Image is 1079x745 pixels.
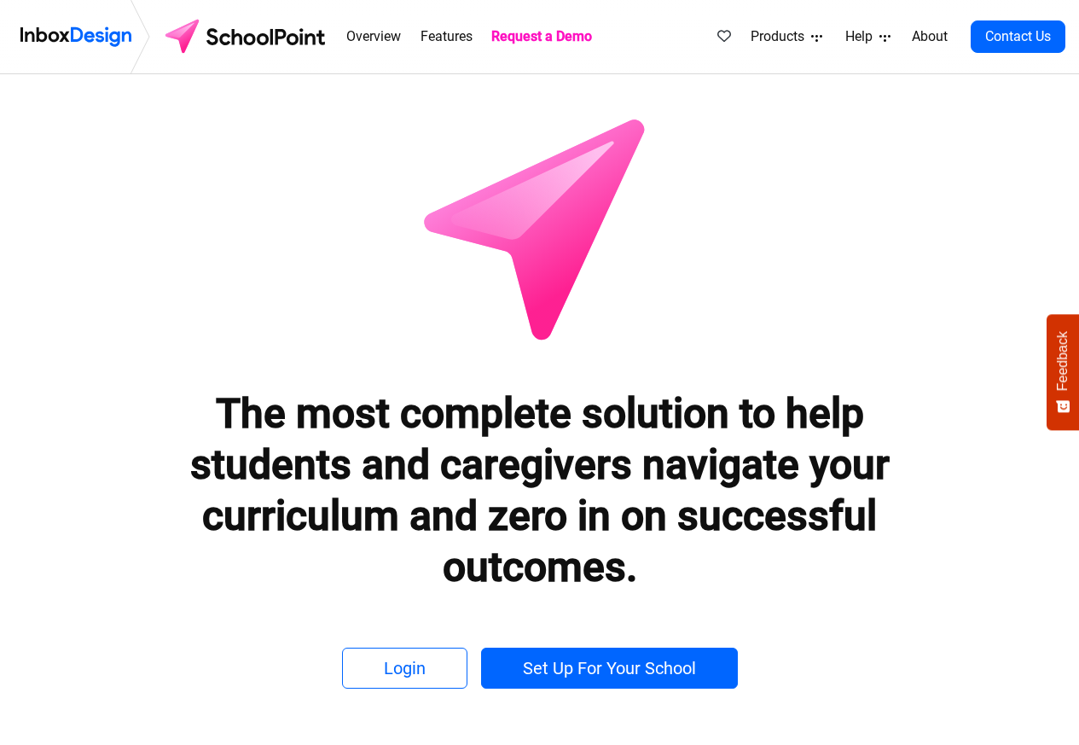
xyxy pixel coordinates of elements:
[834,20,893,54] a: Help
[1047,314,1079,430] button: Feedback - Show survey
[386,74,693,381] img: icon_schoolpoint.svg
[345,648,470,689] a: Login
[420,20,483,54] a: Features
[1055,331,1070,391] span: Feedback
[157,16,337,57] img: schoolpoint logo
[746,26,807,47] span: Products
[484,648,734,689] a: Set Up For Your School
[740,20,825,54] a: Products
[135,388,945,593] heading: The most complete solution to help students and caregivers navigate your curriculum and zero in o...
[902,20,949,54] a: About
[841,26,875,47] span: Help
[968,20,1065,53] a: Contact Us
[493,20,607,54] a: Request a Demo
[342,20,410,54] a: Overview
